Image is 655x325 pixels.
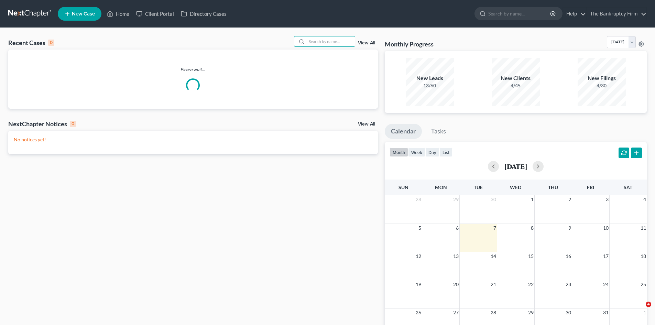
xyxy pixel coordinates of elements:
span: 3 [605,195,609,204]
span: 12 [415,252,422,260]
div: 0 [48,40,54,46]
span: 4 [643,195,647,204]
span: 24 [602,280,609,289]
div: NextChapter Notices [8,120,76,128]
span: 13 [452,252,459,260]
span: New Case [72,11,95,17]
h3: Monthly Progress [385,40,434,48]
button: day [425,148,439,157]
span: 22 [527,280,534,289]
a: Tasks [425,124,452,139]
h2: [DATE] [504,163,527,170]
span: 19 [415,280,422,289]
span: Thu [548,184,558,190]
input: Search by name... [307,36,355,46]
span: 14 [490,252,497,260]
button: month [390,148,408,157]
iframe: Intercom live chat [632,302,648,318]
a: The Bankruptcy Firm [587,8,646,20]
span: 15 [527,252,534,260]
span: Mon [435,184,447,190]
span: 16 [565,252,572,260]
span: 28 [415,195,422,204]
span: 26 [415,308,422,317]
span: 10 [602,224,609,232]
span: 31 [602,308,609,317]
div: 4/45 [492,82,540,89]
button: week [408,148,425,157]
span: 27 [452,308,459,317]
a: Client Portal [133,8,177,20]
span: 18 [640,252,647,260]
div: 0 [70,121,76,127]
span: 20 [452,280,459,289]
span: 30 [565,308,572,317]
a: View All [358,41,375,45]
div: 13/60 [406,82,454,89]
span: 17 [602,252,609,260]
span: 21 [490,280,497,289]
span: 30 [490,195,497,204]
span: 25 [640,280,647,289]
div: New Leads [406,74,454,82]
span: 1 [530,195,534,204]
p: Please wait... [8,66,378,73]
span: Sun [399,184,408,190]
div: 4/30 [578,82,626,89]
span: Fri [587,184,594,190]
span: 11 [640,224,647,232]
button: list [439,148,452,157]
span: 28 [490,308,497,317]
a: Calendar [385,124,422,139]
span: Wed [510,184,521,190]
span: 2 [568,195,572,204]
span: 29 [527,308,534,317]
span: 23 [565,280,572,289]
a: Help [563,8,586,20]
a: View All [358,122,375,127]
p: No notices yet! [14,136,372,143]
span: 6 [455,224,459,232]
a: Home [103,8,133,20]
span: 29 [452,195,459,204]
span: 7 [493,224,497,232]
span: 8 [530,224,534,232]
div: New Clients [492,74,540,82]
div: New Filings [578,74,626,82]
input: Search by name... [488,7,551,20]
span: 5 [418,224,422,232]
span: 4 [646,302,651,307]
a: Directory Cases [177,8,230,20]
span: Sat [624,184,632,190]
span: Tue [474,184,483,190]
div: Recent Cases [8,39,54,47]
span: 9 [568,224,572,232]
